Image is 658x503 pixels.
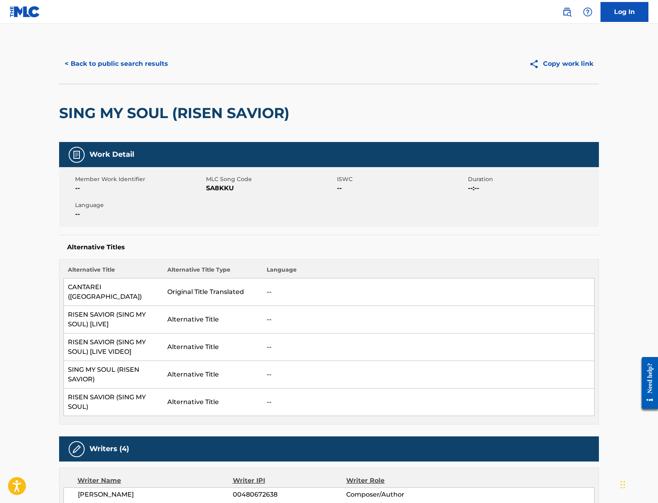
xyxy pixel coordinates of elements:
[346,476,450,485] div: Writer Role
[163,278,263,306] td: Original Title Translated
[601,2,648,22] a: Log In
[78,490,233,499] span: [PERSON_NAME]
[529,59,543,69] img: Copy work link
[72,444,81,454] img: Writers
[346,490,450,499] span: Composer/Author
[233,476,347,485] div: Writer IPI
[337,175,466,183] span: ISWC
[163,361,263,389] td: Alternative Title
[263,278,595,306] td: --
[337,183,466,193] span: --
[206,183,335,193] span: SA8KKU
[468,175,597,183] span: Duration
[77,476,233,485] div: Writer Name
[163,333,263,361] td: Alternative Title
[620,473,625,497] div: Drag
[75,201,204,209] span: Language
[562,7,572,17] img: search
[64,333,163,361] td: RISEN SAVIOR (SING MY SOUL) [LIVE VIDEO]
[89,444,129,454] h5: Writers (4)
[636,351,658,415] iframe: Resource Center
[75,209,204,219] span: --
[75,183,204,193] span: --
[580,4,596,20] div: Help
[523,54,599,74] button: Copy work link
[263,266,595,278] th: Language
[64,278,163,306] td: CANTAREI ([GEOGRAPHIC_DATA])
[64,306,163,333] td: RISEN SAVIOR (SING MY SOUL) [LIVE]
[263,333,595,361] td: --
[72,150,81,160] img: Work Detail
[64,266,163,278] th: Alternative Title
[233,490,346,499] span: 00480672638
[67,243,591,251] h5: Alternative Titles
[263,306,595,333] td: --
[206,175,335,183] span: MLC Song Code
[163,266,263,278] th: Alternative Title Type
[618,465,658,503] iframe: Chat Widget
[89,150,134,159] h5: Work Detail
[583,7,593,17] img: help
[263,361,595,389] td: --
[64,361,163,389] td: SING MY SOUL (RISEN SAVIOR)
[59,54,174,74] button: < Back to public search results
[75,175,204,183] span: Member Work Identifier
[59,104,293,122] h2: SING MY SOUL (RISEN SAVIOR)
[163,389,263,416] td: Alternative Title
[10,6,40,18] img: MLC Logo
[559,4,575,20] a: Public Search
[163,306,263,333] td: Alternative Title
[263,389,595,416] td: --
[64,389,163,416] td: RISEN SAVIOR (SING MY SOUL)
[468,183,597,193] span: --:--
